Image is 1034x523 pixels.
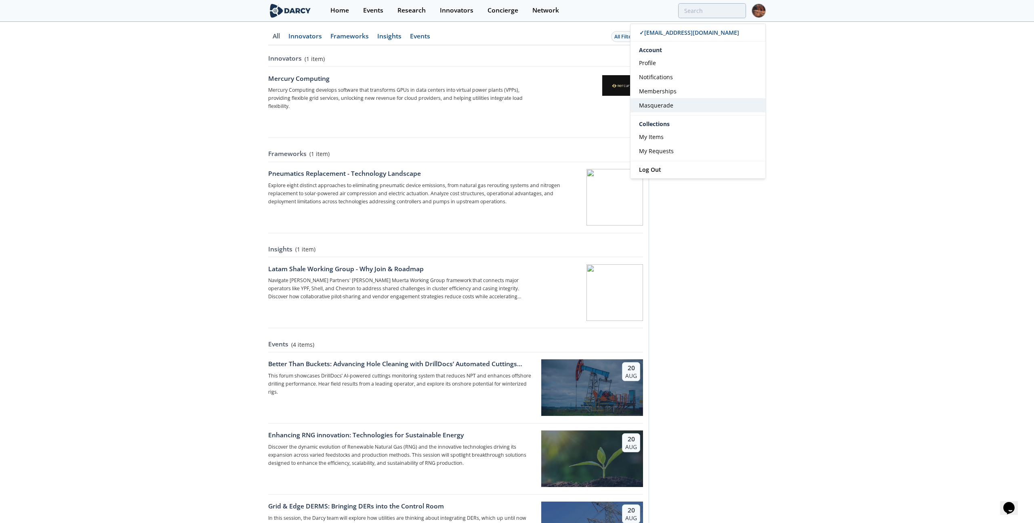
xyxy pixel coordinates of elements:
a: Enhancing RNG innovation: Technologies for Sustainable Energy Discover the dynamic evolution of R... [268,424,643,495]
a: Innovators [284,33,326,45]
div: Collections [630,118,765,130]
span: ✓ [EMAIL_ADDRESS][DOMAIN_NAME] [639,29,739,36]
span: ( 1 item ) [295,245,315,253]
p: Discover the dynamic evolution of Renewable Natural Gas (RNG) and the innovative technologies dri... [268,443,536,467]
a: Mercury Computing Mercury Computing develops software that transforms GPUs in data centers into v... [268,67,643,138]
p: Mercury Computing develops software that transforms GPUs in data centers into virtual power plant... [268,86,536,110]
a: Latam Shale Working Group - Why Join & Roadmap Navigate [PERSON_NAME] Partners' [PERSON_NAME] Mue... [268,257,643,328]
span: ( 1 item ) [305,55,325,63]
h3: Innovators [268,54,302,63]
a: Events [406,33,434,45]
p: Navigate [PERSON_NAME] Partners' [PERSON_NAME] Muerta Working Group framework that connects major... [268,276,536,301]
a: My Items [630,130,765,144]
img: Profile [752,4,766,18]
a: Notifications [630,70,765,84]
a: Better Than Buckets: Advancing Hole Cleaning with DrillDocs’ Automated Cuttings Monitoring This f... [268,352,643,424]
a: Masquerade [630,98,765,112]
iframe: chat widget [1000,491,1026,515]
div: All Filters [614,33,636,40]
a: Pneumatics Replacement - Technology Landscape Explore eight distinct approaches to eliminating pn... [268,162,643,233]
div: Aug [625,372,637,380]
p: Explore eight distinct approaches to eliminating pneumatic device emissions, from natural gas rer... [268,181,581,206]
div: Aug [625,443,637,451]
a: Log Out [630,161,765,178]
div: 20 [625,435,637,443]
h3: Events [268,340,288,349]
span: ( 1 item ) [309,150,330,158]
div: Grid & Edge DERMS: Bringing DERs into the Control Room [268,502,536,511]
span: My Requests [639,147,674,155]
div: Account [630,42,765,56]
a: All [268,33,284,45]
a: Frameworks [326,33,373,45]
div: Better Than Buckets: Advancing Hole Cleaning with DrillDocs’ Automated Cuttings Monitoring [268,359,536,369]
span: Log Out [639,166,661,173]
input: Advanced Search [678,3,746,18]
div: 20 [625,364,637,372]
div: Innovators [440,7,473,14]
div: Pneumatics Replacement - Technology Landscape [268,169,581,179]
span: Masquerade [639,101,673,109]
a: Memberships [630,84,765,98]
p: This forum showcases DrillDocs’ AI-powered cuttings monitoring system that reduces NPT and enhanc... [268,372,536,396]
span: Profile [639,59,656,67]
div: Events [363,7,383,14]
div: Concierge [488,7,518,14]
img: logo-wide.svg [268,4,312,18]
h3: Insights [268,245,292,254]
a: My Requests [630,144,765,158]
div: 20 [625,506,637,515]
img: Mercury Computing [602,75,642,96]
div: Network [532,7,559,14]
span: My Items [639,133,664,141]
a: Insights [373,33,406,45]
div: Home [330,7,349,14]
span: Memberships [639,87,677,95]
a: ✓[EMAIL_ADDRESS][DOMAIN_NAME] [630,24,765,42]
a: Profile [630,56,765,70]
div: Latam Shale Working Group - Why Join & Roadmap [268,264,536,274]
div: Aug [625,515,637,522]
div: Mercury Computing [268,74,536,84]
div: Research [397,7,426,14]
span: Notifications [639,73,673,81]
h3: Frameworks [268,149,307,159]
button: All Filters [611,31,639,42]
span: ( 4 items ) [291,340,314,349]
div: Enhancing RNG innovation: Technologies for Sustainable Energy [268,430,536,440]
